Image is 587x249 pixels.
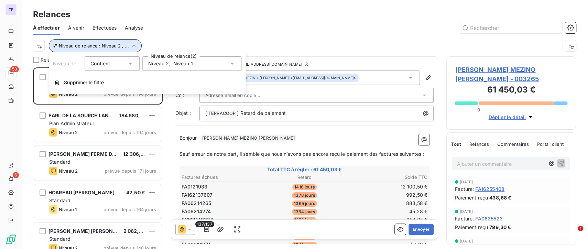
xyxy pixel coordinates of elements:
span: Paiement reçu [455,224,488,231]
span: FA0121933 [182,183,207,190]
span: Sauf erreur de notre part, il semble que nous n’avons pas encore reçu le paiement des factures su... [180,151,424,157]
div: <[EMAIL_ADDRESS][DOMAIN_NAME]> [207,75,356,80]
span: Paiement reçu [455,194,488,201]
span: Niveau de relance : Niveau 2 , ... [59,43,129,48]
input: Rechercher [459,22,562,33]
th: Solde TTC [346,174,428,181]
div: TE [6,4,17,15]
h3: Relances [33,8,70,21]
span: Niveau 1 [59,207,77,212]
button: Envoyer [409,224,434,235]
button: Déplier le détail [486,113,536,121]
span: EARL DE LA SOURCE LANGEVIN [48,112,124,118]
td: 56,16 € [346,241,428,248]
span: Niveau de relance [53,61,95,66]
span: [PERSON_NAME] MEZINO [PERSON_NAME] [201,134,296,142]
span: Contient [90,61,110,66]
span: Niveau 2 [148,60,169,67]
span: Standard [49,236,70,242]
span: 2 062,00 € [123,228,150,234]
td: 45,28 € [346,208,428,215]
span: Total TTC à régler : 61 450,03 € [181,166,429,173]
span: TERRACOOP [207,110,237,118]
span: 1365 jours [292,201,317,207]
span: [DATE] [460,239,473,243]
td: 354,05 € [346,216,428,224]
span: [DATE] [460,180,473,184]
span: À venir [68,24,84,31]
span: 184 680,18 € [119,112,150,118]
span: HOAREAU [PERSON_NAME] [48,190,115,195]
span: Plan Administrateur [49,120,94,126]
span: Analyse [125,24,143,31]
span: Portail client [537,141,564,147]
th: Factures échues [181,174,263,181]
span: 137/137 [195,221,214,227]
img: Logo LeanPay [6,234,17,245]
span: FA16255408 [475,185,504,193]
span: 53 [10,66,19,72]
div: grid [33,67,163,249]
span: FA06214674 [182,241,211,248]
label: Cc : [175,92,199,99]
span: 1378 jours [292,192,317,198]
span: 6 [13,172,19,178]
input: Adresse email en copie ... [205,90,279,100]
span: prévue depuis 194 jours [104,130,156,135]
span: Déplier le détail [488,113,526,121]
span: 438,68 € [489,194,511,201]
span: 799,30 € [489,224,511,231]
span: [PERSON_NAME] [PERSON_NAME] [48,228,132,234]
span: 1418 jours [292,184,317,190]
span: Facture : [455,215,474,222]
span: FA0625523 [475,215,502,222]
th: Retard [264,174,346,181]
span: Standard [49,159,70,165]
span: 1 [578,226,583,231]
span: 1343 jours [292,242,317,248]
span: Niveau 2 [59,168,78,174]
button: Niveau de relance : Niveau 2 , ... [49,39,142,52]
span: prévue depuis 171 jours [105,168,156,174]
span: 1364 jours [292,209,317,215]
span: Bonjour [180,135,197,141]
span: Facture : [455,185,474,193]
td: 883,58 € [346,199,428,207]
span: 12 306,75 € [123,151,151,157]
span: Objet : [175,110,191,116]
span: 0 [477,107,480,112]
span: [ [205,110,207,116]
span: Commentaires [497,141,529,147]
span: , [169,60,170,67]
span: - [EMAIL_ADDRESS][DOMAIN_NAME] [234,62,302,66]
span: Tout [451,141,461,147]
span: À effectuer [33,24,60,31]
iframe: Intercom live chat [564,226,580,242]
h3: 61 450,03 € [455,84,567,97]
span: ] Retard de paiement [237,110,286,116]
td: 12 100,50 € [346,183,428,191]
span: prévue depuis 164 jours [104,207,156,212]
button: Supprimer le filtre [49,75,246,90]
span: Relances [41,56,61,63]
span: [DATE] [460,209,473,214]
span: [PERSON_NAME] FERME DE L OUEST [48,151,137,157]
span: 42,50 € [126,190,145,195]
span: FA162140324 [182,216,214,223]
span: [PERSON_NAME] MEZINO [PERSON_NAME] - 003265 [455,65,567,84]
span: Relances [469,141,489,147]
span: Supprimer le filtre [64,79,104,86]
span: FA06214274 [182,208,211,215]
span: FA162137607 [182,192,213,198]
span: [PERSON_NAME] MEZINO [PERSON_NAME] [48,74,153,80]
span: 1352 jours [292,217,317,223]
span: Niveau 1 [173,60,193,67]
span: null [PERSON_NAME] MEZINO [PERSON_NAME] [207,75,289,80]
span: Standard [49,197,70,203]
td: 992,50 € [346,191,428,199]
span: FA06214265 [182,200,211,207]
span: Effectuées [93,24,117,31]
span: Niveau 2 [59,130,78,135]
